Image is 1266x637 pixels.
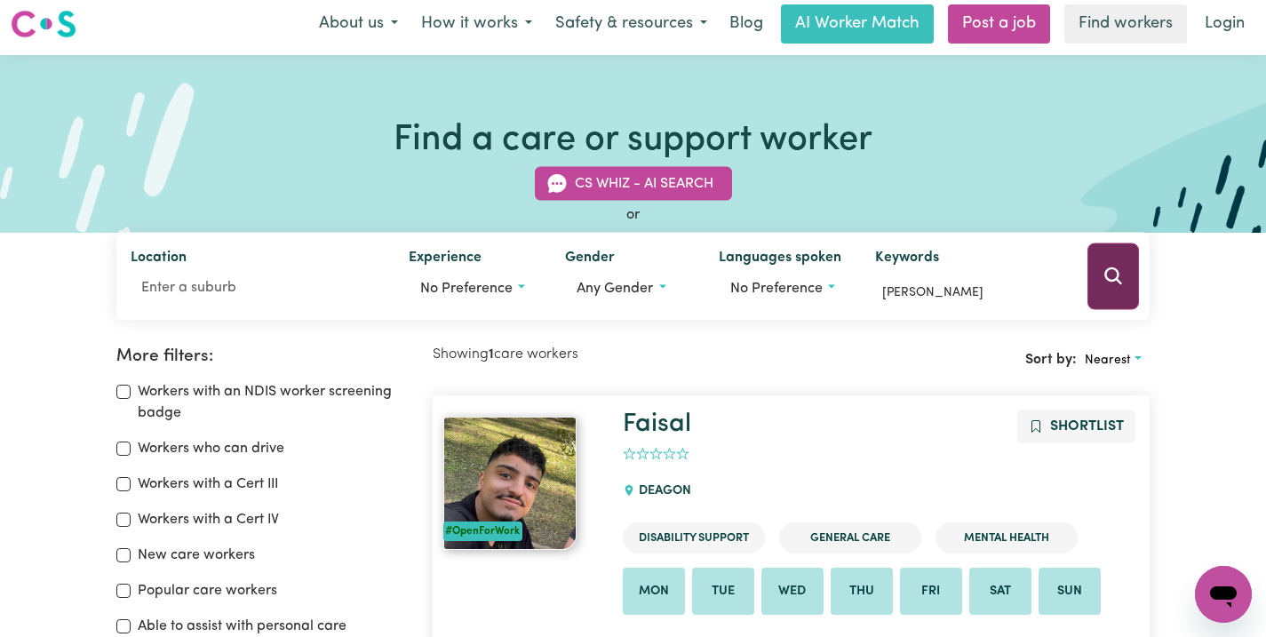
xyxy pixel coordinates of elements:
a: Faisal#OpenForWork [443,417,601,550]
label: Location [131,247,187,272]
label: Experience [409,247,482,272]
label: New care workers [138,545,255,566]
a: Careseekers logo [11,4,76,44]
div: #OpenForWork [443,522,522,541]
label: Gender [565,247,615,272]
iframe: Button to launch messaging window [1195,566,1252,623]
li: Available on Mon [623,568,685,616]
button: How it works [410,5,544,43]
button: CS Whiz - AI Search [535,167,732,201]
li: Available on Sun [1039,568,1101,616]
label: Popular care workers [138,580,277,601]
span: No preference [420,282,513,296]
h2: Showing care workers [433,346,792,363]
label: Workers with a Cert III [138,474,278,495]
a: Blog [719,4,774,44]
a: Find workers [1064,4,1187,44]
button: Worker language preferences [719,272,847,306]
label: Able to assist with personal care [138,616,346,637]
button: Worker experience options [409,272,537,306]
button: Safety & resources [544,5,719,43]
li: Available on Fri [900,568,962,616]
li: General Care [779,522,921,553]
span: Nearest [1085,354,1131,367]
li: Available on Sat [969,568,1031,616]
button: Sort search results [1077,346,1150,374]
label: Workers with an NDIS worker screening badge [138,381,411,424]
button: Add to shortlist [1017,410,1135,443]
li: Available on Tue [692,568,754,616]
img: View Faisal's profile [443,417,577,550]
div: add rating by typing an integer from 0 to 5 or pressing arrow keys [623,444,689,465]
img: Careseekers logo [11,8,76,40]
button: Worker gender preference [565,272,690,306]
span: Sort by: [1025,353,1077,367]
a: Login [1194,4,1255,44]
li: Disability Support [623,522,765,553]
h1: Find a care or support worker [394,119,872,162]
input: Enter a suburb [131,272,380,304]
span: Shortlist [1050,419,1124,434]
div: or [116,204,1151,226]
a: Post a job [948,4,1050,44]
label: Workers with a Cert IV [138,509,279,530]
button: About us [307,5,410,43]
label: Keywords [875,247,939,272]
label: Workers who can drive [138,438,284,459]
label: Languages spoken [719,247,841,272]
span: Any gender [577,282,653,296]
button: Search [1087,243,1139,310]
li: Available on Wed [761,568,824,616]
a: AI Worker Match [781,4,934,44]
li: Available on Thu [831,568,893,616]
input: Enter keywords, e.g. full name, interests [875,279,1063,307]
li: Mental Health [936,522,1078,553]
div: DEAGON [623,467,702,515]
a: Faisal [623,411,691,437]
h2: More filters: [116,346,411,367]
b: 1 [489,347,494,362]
span: No preference [730,282,823,296]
